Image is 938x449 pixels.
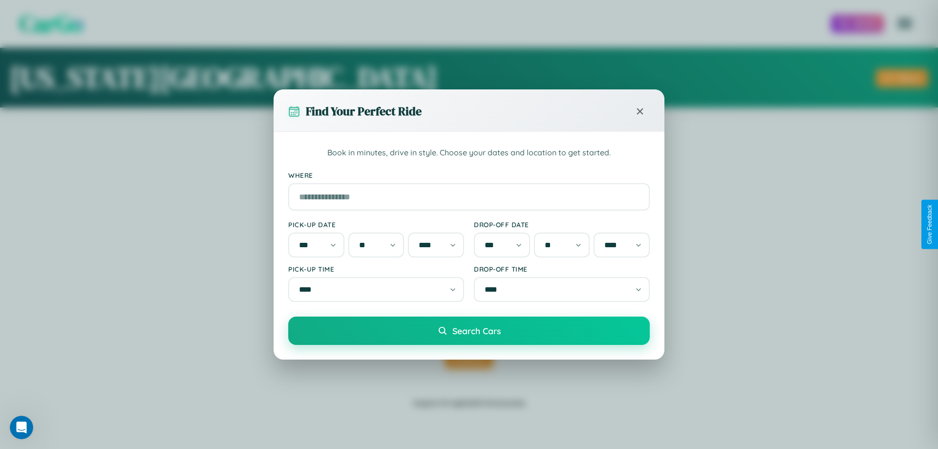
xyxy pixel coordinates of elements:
[288,147,650,159] p: Book in minutes, drive in style. Choose your dates and location to get started.
[474,220,650,229] label: Drop-off Date
[288,317,650,345] button: Search Cars
[288,265,464,273] label: Pick-up Time
[306,103,422,119] h3: Find Your Perfect Ride
[288,171,650,179] label: Where
[288,220,464,229] label: Pick-up Date
[474,265,650,273] label: Drop-off Time
[452,325,501,336] span: Search Cars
